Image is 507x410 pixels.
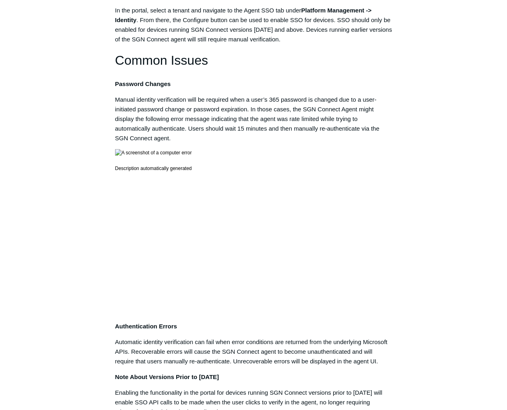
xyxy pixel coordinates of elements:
p: Manual identity verification will be required when a user’s 365 password is changed due to a user... [115,95,392,143]
strong: Password Changes [115,80,171,87]
h1: Common Issues [115,50,392,71]
strong: Note About Versions Prior to [DATE] [115,373,219,380]
img: A screenshot of a computer error Description automatically generated [115,149,192,172]
p: In the portal, select a tenant and navigate to the Agent SSO tab under . From there, the Configur... [115,6,392,44]
strong: Authentication Errors [115,323,177,330]
p: Automatic identity verification can fail when error conditions are returned from the underlying M... [115,337,392,366]
strong: Platform Management -> Identity [115,7,371,23]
